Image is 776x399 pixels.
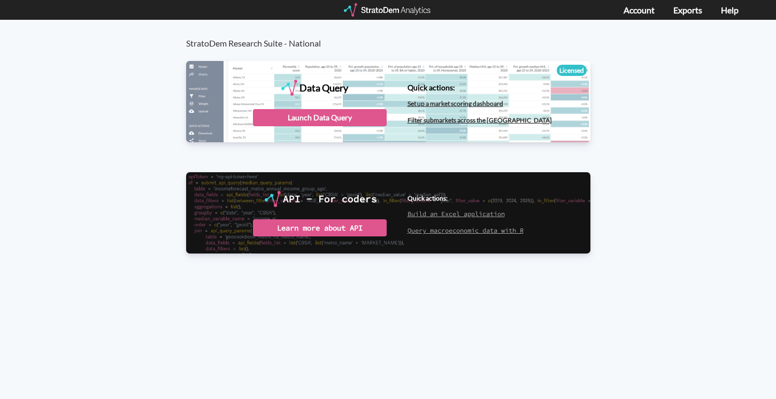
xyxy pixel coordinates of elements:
h3: StratoDem Research Suite - National [186,20,602,48]
a: Help [721,5,739,15]
div: Launch Data Query [253,109,387,126]
a: Build an Excel application [408,210,505,218]
div: API - For coders [283,191,377,207]
a: Query macroeconomic data with R [408,226,524,234]
a: Account [624,5,655,15]
a: Set up a market scoring dashboard [408,99,503,108]
a: Exports [673,5,702,15]
h4: Quick actions: [408,195,524,202]
h4: Quick actions: [408,83,552,91]
div: Licensed [557,65,587,76]
div: Data Query [299,80,348,96]
div: Learn more about API [253,219,387,236]
a: Filter submarkets across the [GEOGRAPHIC_DATA] [408,116,552,124]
